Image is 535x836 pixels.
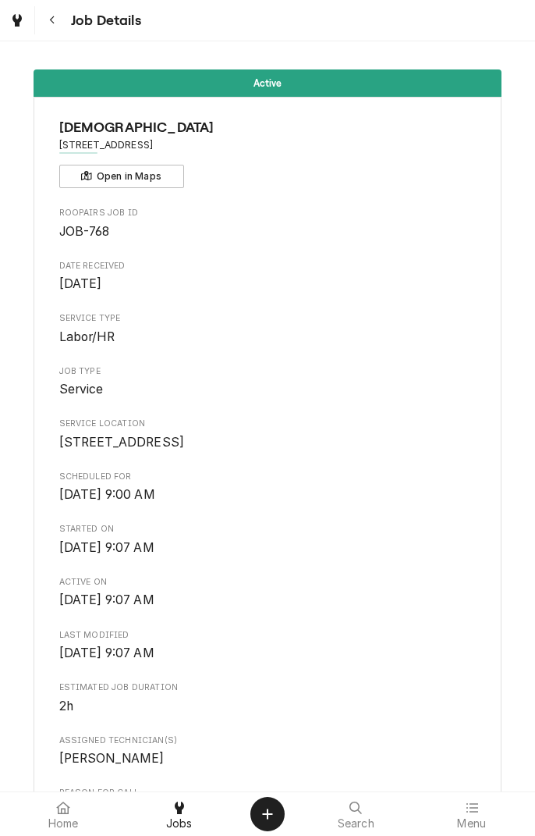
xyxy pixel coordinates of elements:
[59,433,477,452] span: Service Location
[59,328,477,347] span: Service Type
[59,138,477,152] span: Address
[48,817,79,830] span: Home
[415,795,530,833] a: Menu
[59,629,477,642] span: Last Modified
[59,165,184,188] button: Open in Maps
[59,629,477,663] div: Last Modified
[59,418,477,430] span: Service Location
[59,749,477,768] span: Assigned Technician(s)
[3,6,31,34] a: Go to Jobs
[59,260,477,293] div: Date Received
[59,735,477,747] span: Assigned Technician(s)
[66,10,141,31] span: Job Details
[59,117,477,188] div: Client Information
[38,6,66,34] button: Navigate back
[59,646,154,660] span: [DATE] 9:07 AM
[59,224,110,239] span: JOB-768
[59,591,477,610] span: Active On
[59,329,115,344] span: Labor/HR
[59,312,477,325] span: Service Type
[59,207,477,219] span: Roopairs Job ID
[166,817,193,830] span: Jobs
[59,592,154,607] span: [DATE] 9:07 AM
[59,260,477,272] span: Date Received
[59,523,477,557] div: Started On
[59,276,102,291] span: [DATE]
[59,681,477,715] div: Estimated Job Duration
[59,576,477,589] span: Active On
[59,697,477,716] span: Estimated Job Duration
[59,365,477,399] div: Job Type
[59,699,73,713] span: 2h
[59,435,185,450] span: [STREET_ADDRESS]
[59,471,477,483] span: Scheduled For
[59,418,477,451] div: Service Location
[253,78,282,88] span: Active
[122,795,237,833] a: Jobs
[59,380,477,399] span: Job Type
[59,751,165,766] span: [PERSON_NAME]
[59,487,155,502] span: [DATE] 9:00 AM
[59,681,477,694] span: Estimated Job Duration
[59,222,477,241] span: Roopairs Job ID
[59,787,477,820] div: Reason For Call
[250,797,285,831] button: Create Object
[6,795,121,833] a: Home
[59,471,477,504] div: Scheduled For
[59,117,477,138] span: Name
[299,795,413,833] a: Search
[59,486,477,504] span: Scheduled For
[34,69,501,97] div: Status
[457,817,486,830] span: Menu
[59,576,477,610] div: Active On
[59,207,477,240] div: Roopairs Job ID
[338,817,374,830] span: Search
[59,365,477,378] span: Job Type
[59,644,477,663] span: Last Modified
[59,275,477,293] span: Date Received
[59,540,154,555] span: [DATE] 9:07 AM
[59,523,477,535] span: Started On
[59,787,477,799] span: Reason For Call
[59,735,477,768] div: Assigned Technician(s)
[59,382,104,397] span: Service
[59,312,477,346] div: Service Type
[59,539,477,557] span: Started On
